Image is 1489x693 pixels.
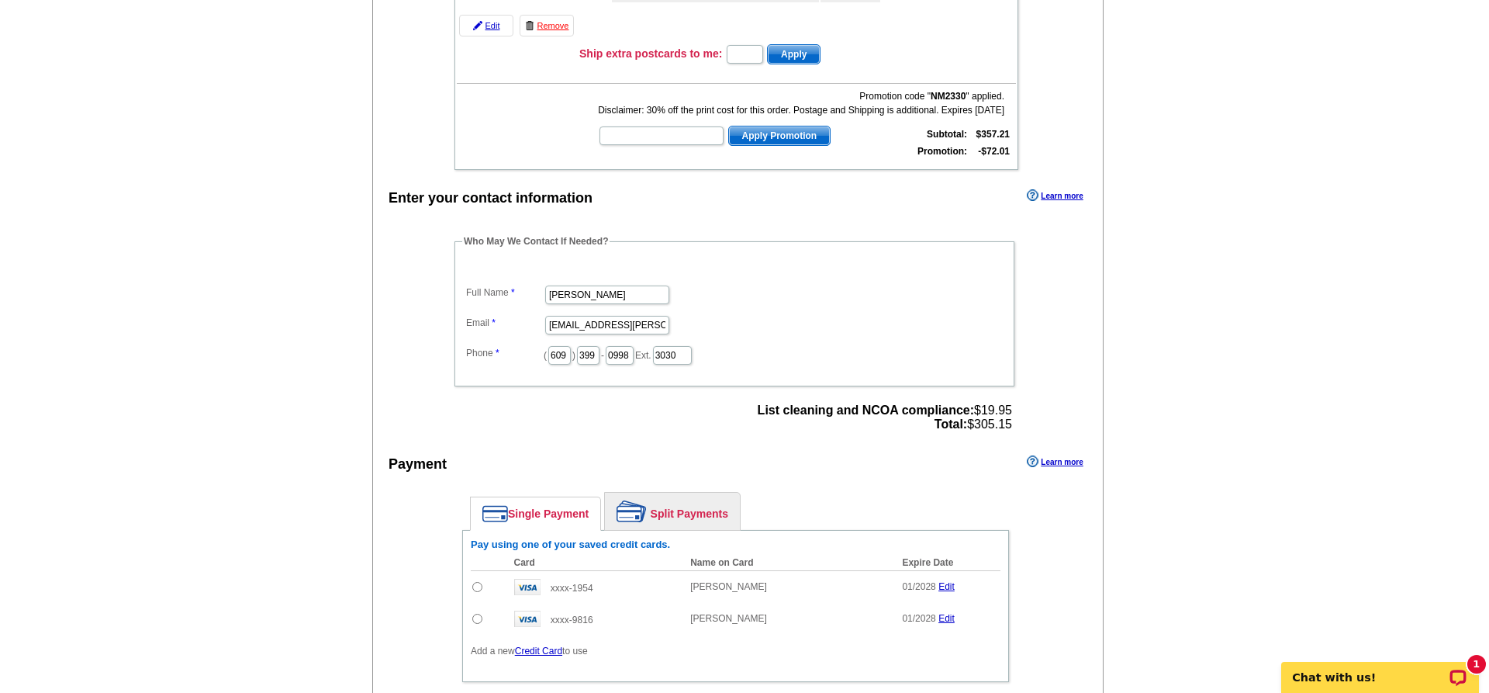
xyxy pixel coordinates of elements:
span: [PERSON_NAME] [690,613,767,624]
div: Promotion code " " applied. Disclaimer: 30% off the print cost for this order. Postage and Shippi... [598,89,1004,117]
img: visa.gif [514,611,541,627]
img: single-payment.png [482,505,508,522]
span: xxxx-1954 [551,583,593,594]
img: split-payment.png [617,501,647,522]
img: visa.gif [514,579,541,595]
strong: Subtotal: [927,129,967,140]
button: Apply Promotion [728,126,831,146]
a: Learn more [1027,456,1083,468]
b: NM2330 [931,91,966,102]
strong: $357.21 [976,129,1010,140]
strong: List cleaning and NCOA compliance: [758,404,974,417]
strong: -$72.01 [978,146,1010,157]
strong: Total: [935,418,967,431]
a: Split Payments [605,493,740,530]
span: Apply Promotion [729,126,831,145]
a: Edit [938,613,955,624]
legend: Who May We Contact If Needed? [462,234,610,248]
label: Email [466,316,544,330]
button: Apply [767,44,821,64]
span: $19.95 $305.15 [758,404,1012,431]
span: 01/2028 [902,581,935,592]
img: pencil-icon.gif [473,21,482,30]
p: Add a new to use [471,644,1000,658]
span: xxxx-9816 [551,615,593,625]
dd: ( ) - Ext. [462,342,1007,366]
iframe: LiveChat chat widget [1271,644,1489,693]
div: Payment [389,454,447,475]
label: Phone [466,346,544,360]
th: Card [506,555,683,571]
h6: Pay using one of your saved credit cards. [471,539,1000,551]
span: [PERSON_NAME] [690,581,767,592]
a: Remove [520,15,574,36]
th: Expire Date [894,555,1000,571]
label: Full Name [466,286,544,300]
a: Edit [459,15,513,36]
a: Credit Card [515,646,562,657]
img: trashcan-icon.gif [525,21,534,30]
a: Single Payment [471,497,600,530]
h3: Ship extra postcards to me: [579,47,722,61]
span: Apply [768,45,820,64]
span: 01/2028 [902,613,935,624]
div: Enter your contact information [389,188,592,209]
th: Name on Card [682,555,894,571]
strong: Promotion: [917,146,967,157]
a: Learn more [1027,189,1083,202]
a: Edit [938,581,955,592]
